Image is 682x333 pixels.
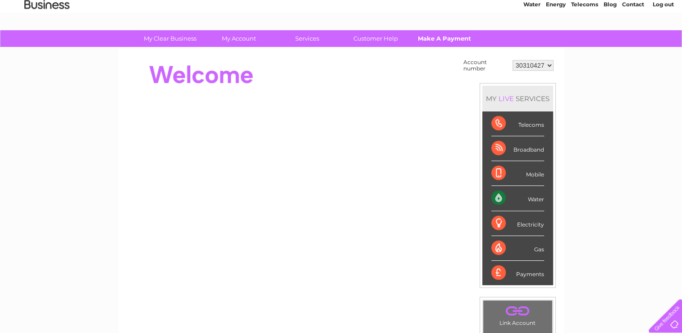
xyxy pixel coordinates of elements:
a: Blog [604,38,617,45]
a: Contact [622,38,644,45]
div: Clear Business is a trading name of Verastar Limited (registered in [GEOGRAPHIC_DATA] No. 3667643... [128,5,554,44]
a: Customer Help [339,30,413,47]
a: My Clear Business [133,30,207,47]
a: . [485,303,550,319]
a: Make A Payment [407,30,481,47]
img: logo.png [24,23,70,51]
td: Account number [461,57,510,74]
a: Log out [652,38,673,45]
a: Water [523,38,540,45]
div: Telecoms [491,111,544,136]
div: Broadband [491,136,544,161]
div: Mobile [491,161,544,186]
a: 0333 014 3131 [512,5,574,16]
a: Telecoms [571,38,598,45]
td: Link Account [483,300,553,328]
a: My Account [201,30,276,47]
div: Water [491,186,544,211]
div: LIVE [497,94,516,103]
div: MY SERVICES [482,86,553,111]
div: Electricity [491,211,544,236]
a: Services [270,30,344,47]
div: Payments [491,261,544,285]
a: Energy [546,38,566,45]
div: Gas [491,236,544,261]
